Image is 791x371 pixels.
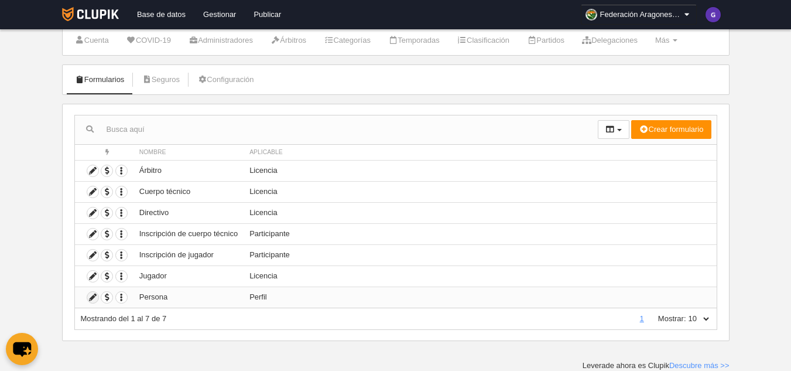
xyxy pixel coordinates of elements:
a: Formularios [69,71,131,89]
td: Licencia [244,160,716,181]
td: Árbitro [133,160,244,181]
img: OaNUqngkLdpN.30x30.jpg [585,9,597,21]
td: Cuerpo técnico [133,181,244,202]
a: COVID-19 [120,32,177,49]
td: Inscripción de cuerpo técnico [133,223,244,244]
span: Aplicable [249,149,283,155]
a: Delegaciones [576,32,644,49]
a: Temporadas [382,32,446,49]
a: Clasificación [451,32,516,49]
div: Leverade ahora es Clupik [583,360,730,371]
a: Árbitros [264,32,313,49]
span: Nombre [139,149,166,155]
a: Seguros [135,71,186,89]
a: 1 [638,314,646,323]
td: Directivo [133,202,244,223]
a: Cuenta [69,32,115,49]
a: Administradores [182,32,259,49]
td: Perfil [244,287,716,308]
a: Más [649,32,684,49]
img: Clupik [62,7,119,21]
td: Licencia [244,181,716,202]
td: Participante [244,223,716,244]
a: Categorías [317,32,377,49]
span: Más [655,36,670,45]
label: Mostrar: [646,314,686,324]
input: Busca aquí [75,121,598,138]
td: Inscripción de jugador [133,244,244,266]
span: Mostrando del 1 al 7 de 7 [81,314,167,323]
td: Participante [244,244,716,266]
td: Licencia [244,202,716,223]
a: Federación Aragonesa de Pelota [581,5,697,25]
button: Crear formulario [631,120,711,139]
td: Persona [133,287,244,308]
td: Jugador [133,266,244,287]
a: Partidos [521,32,571,49]
span: Federación Aragonesa de Pelota [600,9,682,21]
img: c2l6ZT0zMHgzMCZmcz05JnRleHQ9RyZiZz01ZTM1YjE%3D.png [706,7,721,22]
a: Descubre más >> [669,361,730,370]
a: Configuración [191,71,260,89]
button: chat-button [6,333,38,365]
td: Licencia [244,266,716,287]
